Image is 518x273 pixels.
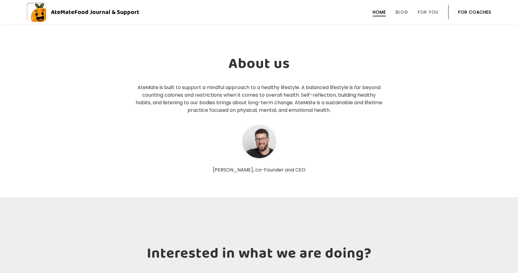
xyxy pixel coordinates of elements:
[458,10,491,15] a: For Coaches
[135,167,384,173] p: [PERSON_NAME], co-Founder and CEO
[135,84,384,114] p: AteMate is built to support a mindful approach to a healthy lifestyle. A balanced lifestyle is fa...
[418,10,438,15] a: For You
[135,56,384,72] h2: About us
[241,124,277,160] img: team photo
[74,7,139,17] span: Food Journal & Support
[373,10,386,15] a: Home
[396,10,408,15] a: Blog
[138,246,381,261] h2: Interested in what we are doing?
[27,2,491,22] a: AteMateFood Journal & Support
[46,7,139,17] div: AteMate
